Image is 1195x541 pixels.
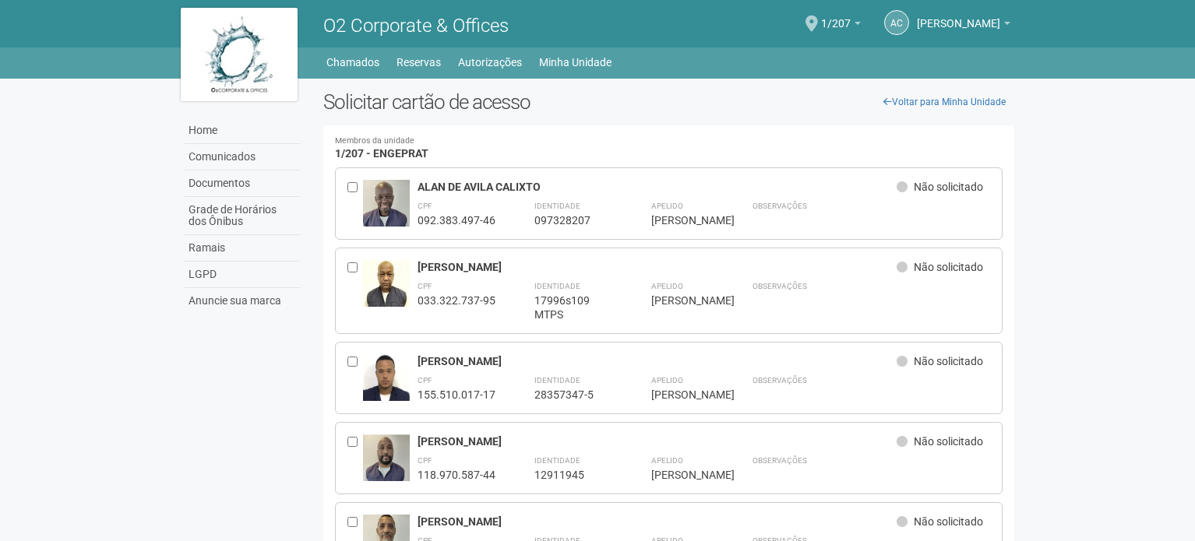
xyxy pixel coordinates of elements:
div: 17996s109 MTPS [534,293,612,321]
span: Não solicitado [914,355,983,367]
img: logo.jpg [181,8,298,101]
strong: Observações [753,202,807,210]
strong: Observações [753,282,807,290]
strong: Apelido [651,376,683,385]
strong: Apelido [651,456,683,465]
a: Autorizações [458,51,522,73]
a: Anuncie sua marca [185,288,300,314]
strong: Apelido [651,282,683,290]
div: ALAN DE AVILA CALIXTO [418,180,897,194]
a: [PERSON_NAME] [917,19,1010,32]
small: Membros da unidade [335,137,1003,146]
div: [PERSON_NAME] [418,515,897,529]
strong: Identidade [534,282,580,290]
img: user.jpg [363,434,410,486]
div: [PERSON_NAME] [651,468,714,482]
div: [PERSON_NAME] [418,354,897,368]
div: [PERSON_NAME] [418,434,897,448]
div: 12911945 [534,468,612,482]
strong: Apelido [651,202,683,210]
a: Documentos [185,170,300,197]
strong: Identidade [534,376,580,385]
div: [PERSON_NAME] [651,388,714,402]
h4: 1/207 - ENGEPRAT [335,137,1003,160]
h2: Solicitar cartão de acesso [323,90,1014,114]
strong: CPF [418,456,432,465]
img: user.jpg [363,354,410,407]
img: user.jpg [363,180,410,239]
strong: Identidade [534,456,580,465]
strong: CPF [418,202,432,210]
a: Comunicados [185,144,300,170]
span: O2 Corporate & Offices [323,15,509,37]
a: Home [185,118,300,144]
span: Não solicitado [914,515,983,528]
span: 1/207 [821,2,851,30]
img: user.jpg [363,260,410,310]
div: 097328207 [534,213,612,227]
strong: Observações [753,376,807,385]
strong: Observações [753,456,807,465]
strong: CPF [418,282,432,290]
strong: CPF [418,376,432,385]
a: Ramais [185,235,300,262]
div: 28357347-5 [534,388,612,402]
a: Voltar para Minha Unidade [875,90,1014,114]
a: Grade de Horários dos Ônibus [185,197,300,235]
div: 033.322.737-95 [418,293,495,307]
div: [PERSON_NAME] [651,213,714,227]
span: Não solicitado [914,435,983,448]
span: Não solicitado [914,261,983,273]
strong: Identidade [534,202,580,210]
div: 092.383.497-46 [418,213,495,227]
span: Andréa Cunha [917,2,1000,30]
div: 155.510.017-17 [418,388,495,402]
div: [PERSON_NAME] [418,260,897,274]
a: 1/207 [821,19,861,32]
a: Chamados [326,51,379,73]
div: 118.970.587-44 [418,468,495,482]
span: Não solicitado [914,181,983,193]
a: LGPD [185,262,300,288]
a: Minha Unidade [539,51,612,73]
div: [PERSON_NAME] [651,293,714,307]
a: AC [884,10,909,35]
a: Reservas [397,51,441,73]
